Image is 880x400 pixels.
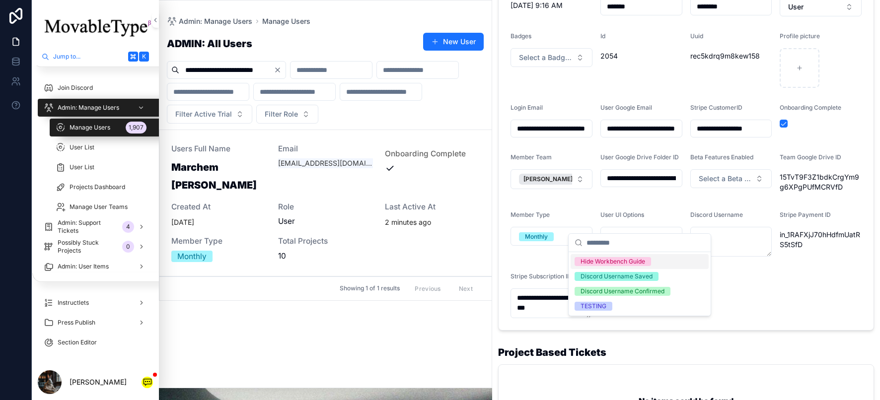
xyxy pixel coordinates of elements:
[780,230,862,250] span: in_1RAFXjJ70hHdfmUatRS5tSfD
[690,51,772,61] span: rec5kdrq9m8kew158
[177,251,207,262] div: Monthly
[780,32,820,40] span: Profile picture
[70,203,128,211] span: Manage User Teams
[171,158,266,194] h3: Marchem [PERSON_NAME]
[600,51,682,61] span: 2054
[340,284,400,292] span: Showing 1 of 1 results
[385,216,431,228] p: 2 minutes ago
[175,109,232,119] span: Filter Active Trial
[50,158,153,176] a: User List
[38,238,153,256] a: Possibly Stuck Projects0
[385,202,480,212] span: Last active at
[581,257,645,266] div: Hide Workbench Guide
[690,153,753,161] span: Beta Features Enabled
[70,143,94,151] span: User List
[38,218,153,236] a: Admin: Support Tickets4
[511,32,531,40] span: Badges
[58,299,89,307] span: Instructlets
[32,66,159,364] div: scrollable content
[690,169,772,188] button: Select Button
[581,287,664,296] div: Discord Username Confirmed
[58,239,118,255] span: Possibly Stuck Projects
[70,163,94,171] span: User List
[600,104,652,111] span: User Google Email
[525,232,548,241] div: Monthly
[159,130,492,276] a: Users Full NameMarchem [PERSON_NAME]Email[EMAIL_ADDRESS][DOMAIN_NAME]Onboarding CompleteCreated a...
[58,84,93,92] span: Join Discord
[511,211,550,218] span: Member Type
[58,319,95,327] span: Press Publish
[50,138,153,156] a: User List
[70,376,127,388] p: [PERSON_NAME]
[788,2,804,12] span: User
[274,66,286,74] button: Clear
[780,211,831,218] span: Stripe Payment ID
[523,175,590,183] span: [PERSON_NAME] Team
[38,333,153,351] a: Section Editor
[600,227,682,246] button: Select Button
[278,202,373,212] span: Role
[38,258,153,275] a: Admin: User Items
[498,346,606,358] h1: Project Based Tickets
[690,104,742,111] span: Stripe CustomerID
[690,211,743,218] span: Discord Username
[511,272,572,280] span: Stripe Subscription ID
[126,122,147,133] div: 1,907
[256,105,318,124] button: Select Button
[53,53,124,61] span: Jump to...
[58,263,109,270] span: Admin: User Items
[278,144,373,154] span: Email
[58,104,119,112] span: Admin: Manage Users
[58,338,97,346] span: Section Editor
[581,272,653,281] div: Discord Username Saved
[70,183,125,191] span: Projects Dashboard
[278,236,373,247] span: Total Projects
[140,53,148,61] span: K
[167,105,252,124] button: Select Button
[50,198,153,216] a: Manage User Teams
[265,109,298,119] span: Filter Role
[780,104,841,111] span: Onboarding Complete
[50,178,153,196] a: Projects Dashboard
[171,236,266,247] span: Member Type
[50,119,165,136] a: Manage Users1,907
[38,314,153,332] a: Press Publish
[167,38,252,50] h1: ADMIN: All Users
[780,172,862,192] span: 15TvT9F3Z1bdkCrgYm9g6XPgPUfMCRVfD
[511,48,592,67] button: Select Button
[122,221,134,233] div: 4
[262,16,310,26] a: Manage Users
[171,202,266,212] span: Created at
[167,16,252,26] a: Admin: Manage Users
[699,174,752,184] span: Select a Beta Features Enabled
[278,251,373,262] span: 10
[278,158,373,168] a: [EMAIL_ADDRESS][DOMAIN_NAME]
[38,48,153,66] button: Jump to...K
[519,53,572,63] span: Select a Badges
[278,216,295,227] span: User
[70,124,110,132] span: Manage Users
[179,16,252,26] span: Admin: Manage Users
[385,148,480,159] span: Onboarding Complete
[690,32,703,40] span: Uuid
[600,153,679,161] span: User Google Drive Folder ID
[511,153,552,161] span: Member Team
[171,216,194,228] p: [DATE]
[780,153,841,161] span: Team Google Drive ID
[511,0,592,10] span: [DATE] 9:16 AM
[38,99,165,117] a: Admin: Manage Users
[511,104,543,111] span: Login Email
[569,252,711,316] div: Suggestions
[511,227,592,246] button: Select Button
[171,144,266,154] span: Users Full Name
[600,211,644,218] span: User UI Options
[38,79,153,97] a: Join Discord
[38,12,153,43] img: App logo
[511,169,592,189] button: Select Button
[38,294,153,312] a: Instructlets
[423,33,484,51] button: New User
[122,241,134,253] div: 0
[581,302,606,311] div: TESTING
